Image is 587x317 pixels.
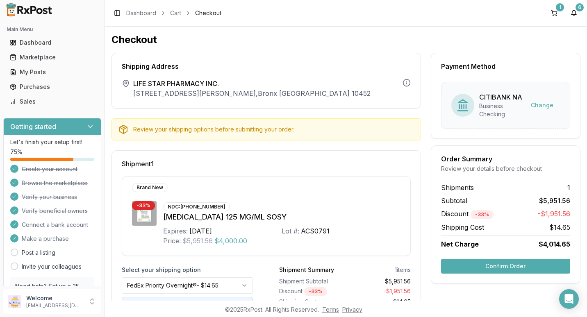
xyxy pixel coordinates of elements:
[10,38,95,47] div: Dashboard
[10,122,56,131] h3: Getting started
[348,298,410,306] div: $14.65
[348,287,410,296] div: - $1,951.56
[395,266,411,274] div: 1 items
[576,3,584,11] div: 6
[182,236,213,246] span: $5,951.56
[163,226,188,236] div: Expires:
[163,236,181,246] div: Price:
[441,222,484,232] span: Shipping Cost
[7,79,98,94] a: Purchases
[122,161,154,167] span: Shipment 1
[10,138,94,146] p: Let's finish your setup first!
[524,98,560,113] button: Change
[441,183,474,192] span: Shipments
[132,183,168,192] div: Brand New
[15,282,89,307] p: Need help? Set up a 25 minute call with our team to set up.
[7,26,98,33] h2: Main Menu
[132,201,157,226] img: Orencia 125 MG/ML SOSY
[122,266,253,274] label: Select your shipping option
[539,239,570,249] span: $4,014.65
[441,196,467,206] span: Subtotal
[22,249,55,257] a: Post a listing
[22,235,69,243] span: Make a purchase
[22,221,88,229] span: Connect a bank account
[122,63,411,70] div: Shipping Address
[279,277,341,285] div: Shipment Subtotal
[22,165,77,173] span: Create your account
[7,50,98,65] a: Marketplace
[3,3,56,16] img: RxPost Logo
[549,222,570,232] span: $14.65
[3,80,101,93] button: Purchases
[538,209,570,219] span: -$1,951.56
[7,65,98,79] a: My Posts
[10,68,95,76] div: My Posts
[126,9,221,17] nav: breadcrumb
[322,306,339,313] a: Terms
[441,156,570,162] div: Order Summary
[22,207,88,215] span: Verify beneficial owners
[539,196,570,206] span: $5,951.56
[342,306,362,313] a: Privacy
[348,277,410,285] div: $5,951.56
[170,9,181,17] a: Cart
[548,7,561,20] button: 1
[22,193,77,201] span: Verify your business
[126,9,156,17] a: Dashboard
[556,3,564,11] div: 1
[301,226,330,236] div: ACS0791
[10,148,23,156] span: 75 %
[26,294,83,302] p: Welcome
[441,259,570,274] button: Confirm Order
[3,66,101,79] button: My Posts
[8,295,21,308] img: User avatar
[441,210,494,218] span: Discount
[111,33,580,46] h1: Checkout
[10,83,95,91] div: Purchases
[133,88,371,98] p: [STREET_ADDRESS][PERSON_NAME] , Bronx [GEOGRAPHIC_DATA] 10452
[479,92,524,102] div: CITIBANK NA
[3,36,101,49] button: Dashboard
[22,179,88,187] span: Browse the marketplace
[133,125,414,134] div: Review your shipping options before submitting your order.
[22,263,82,271] a: Invite your colleagues
[163,202,230,211] div: NDC: [PHONE_NUMBER]
[441,240,479,248] span: Net Charge
[189,226,212,236] div: [DATE]
[163,211,400,223] div: [MEDICAL_DATA] 125 MG/ML SOSY
[3,95,101,108] button: Sales
[479,102,524,118] div: Business Checking
[279,298,341,306] div: Shipping Cost
[279,266,334,274] div: Shipment Summary
[7,94,98,109] a: Sales
[132,201,155,210] div: - 33 %
[7,35,98,50] a: Dashboard
[195,9,221,17] span: Checkout
[282,226,299,236] div: Lot #:
[304,287,327,296] div: - 33 %
[26,302,83,309] p: [EMAIL_ADDRESS][DOMAIN_NAME]
[10,97,95,106] div: Sales
[133,79,371,88] span: LIFE STAR PHARMACY INC.
[279,287,341,296] div: Discount
[3,51,101,64] button: Marketplace
[441,165,570,173] div: Review your details before checkout
[559,289,579,309] div: Open Intercom Messenger
[10,53,95,61] div: Marketplace
[567,7,580,20] button: 6
[441,63,570,70] div: Payment Method
[214,236,247,246] span: $4,000.00
[567,183,570,192] span: 1
[471,210,494,219] div: - 33 %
